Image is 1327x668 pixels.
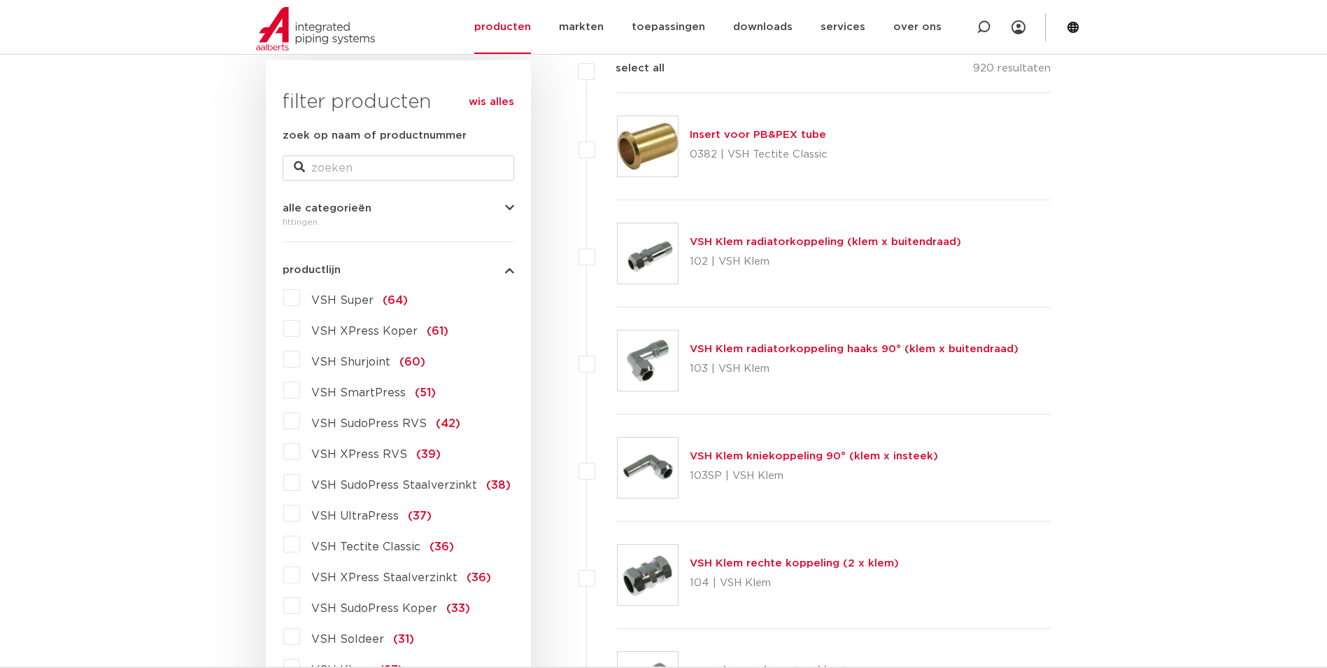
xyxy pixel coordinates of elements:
span: productlijn [283,265,341,275]
button: alle categorieën [283,203,514,214]
label: zoek op naam of productnummer [283,127,467,144]
span: VSH XPress Koper [311,326,418,337]
a: VSH Klem radiatorkoppeling (klem x buitendraad) [690,237,961,247]
span: (31) [393,634,414,645]
span: VSH XPress Staalverzinkt [311,572,457,583]
button: productlijn [283,265,514,275]
span: VSH SmartPress [311,387,406,398]
span: VSH SudoPress Koper [311,603,437,614]
span: (36) [430,541,454,552]
span: VSH XPress RVS [311,449,407,460]
span: VSH SudoPress RVS [311,418,427,429]
span: VSH Shurjoint [311,356,390,368]
span: VSH UltraPress [311,510,399,522]
span: (36) [467,572,491,583]
span: (42) [436,418,460,429]
span: VSH Soldeer [311,634,384,645]
span: alle categorieën [283,203,371,214]
span: (60) [399,356,425,368]
p: 103 | VSH Klem [690,358,1019,380]
img: Thumbnail for Insert voor PB&PEX tube [618,116,678,176]
img: Thumbnail for VSH Klem radiatorkoppeling haaks 90° (klem x buitendraad) [618,330,678,391]
p: 920 resultaten [973,60,1051,82]
span: (39) [416,449,441,460]
span: (64) [383,295,408,306]
img: Thumbnail for VSH Klem kniekoppeling 90° (klem x insteek) [618,438,678,498]
span: VSH Tectite Classic [311,541,420,552]
span: (51) [415,387,436,398]
span: (38) [486,480,511,491]
p: 104 | VSH Klem [690,572,899,594]
a: VSH Klem radiatorkoppeling haaks 90° (klem x buitendraad) [690,344,1019,354]
span: (37) [408,510,432,522]
span: (61) [427,326,448,337]
a: VSH Klem rechte koppeling (2 x klem) [690,558,899,569]
span: VSH Super [311,295,374,306]
p: 103SP | VSH Klem [690,465,938,487]
a: wis alles [469,94,514,111]
span: VSH SudoPress Staalverzinkt [311,480,477,491]
div: fittingen [283,214,514,230]
p: 0382 | VSH Tectite Classic [690,144,828,166]
input: zoeken [283,155,514,181]
label: select all [595,60,665,77]
span: (33) [446,603,470,614]
a: VSH Klem kniekoppeling 90° (klem x insteek) [690,451,938,461]
img: Thumbnail for VSH Klem rechte koppeling (2 x klem) [618,545,678,605]
p: 102 | VSH Klem [690,251,961,273]
h3: filter producten [283,88,514,116]
img: Thumbnail for VSH Klem radiatorkoppeling (klem x buitendraad) [618,223,678,284]
a: Insert voor PB&PEX tube [690,130,826,140]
